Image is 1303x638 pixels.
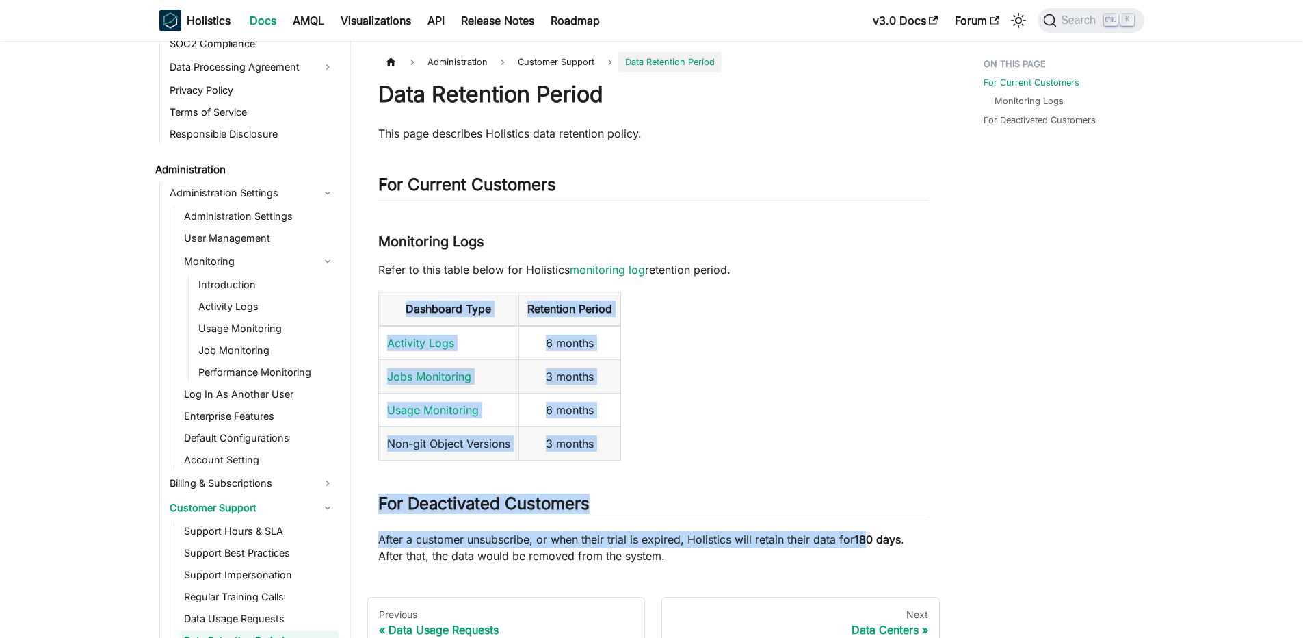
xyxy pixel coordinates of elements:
a: API [419,10,453,31]
a: Administration [151,160,339,179]
p: This page describes Holistics data retention policy. [378,125,929,142]
h1: Data Retention Period [378,81,929,108]
a: Log In As Another User [180,385,339,404]
a: HolisticsHolistics [159,10,231,31]
a: Visualizations [332,10,419,31]
a: AMQL [285,10,332,31]
a: Activity Logs [194,297,339,316]
strong: 180 days [854,533,901,546]
div: Data Centers [673,623,928,637]
a: Job Monitoring [194,341,339,360]
p: After a customer unsubscribe, or when their trial is expired, Holistics will retain their data fo... [378,531,929,564]
a: Default Configurations [180,429,339,448]
span: Administration [421,52,495,72]
a: Support Impersonation [180,565,339,585]
a: Data Usage Requests [180,609,339,628]
button: Search (Ctrl+K) [1038,8,1144,33]
a: Jobs Monitoring [387,370,471,383]
div: Previous [379,609,634,621]
a: monitoring log [570,263,645,277]
a: Data Processing Agreement [166,56,339,78]
a: Responsible Disclosure [166,125,339,144]
center: 6 months [527,335,612,351]
div: Next [673,609,928,621]
span: Data Retention Period [618,52,722,72]
kbd: K [1120,14,1134,26]
a: Support Best Practices [180,544,339,563]
a: Terms of Service [166,103,339,122]
a: Customer Support [166,497,339,519]
center: 3 months [527,435,612,452]
a: Usage Monitoring [194,319,339,338]
a: User Management [180,229,339,248]
button: Switch between dark and light mode (currently light mode) [1008,10,1029,31]
a: Support Hours & SLA [180,522,339,541]
h2: For Deactivated Customers [378,494,929,520]
a: Usage Monitoring [387,403,479,417]
img: Holistics [159,10,181,31]
b: Holistics [187,12,231,29]
a: Forum [947,10,1008,31]
a: Billing & Subscriptions [166,472,339,494]
p: Refer to this table below for Holistics retention period. [378,261,929,278]
a: Home page [378,52,404,72]
a: Administration Settings [180,207,339,226]
td: Non-git Object Versions [378,427,518,461]
a: Administration Settings [166,182,339,204]
h3: Monitoring Logs [378,233,929,251]
nav: Breadcrumbs [378,52,929,72]
a: Enterprise Features [180,407,339,426]
a: Privacy Policy [166,81,339,100]
nav: Docs sidebar [146,41,351,638]
center: 6 months [527,402,612,418]
a: For Deactivated Customers [984,114,1096,127]
a: Regular Training Calls [180,587,339,607]
a: v3.0 Docs [865,10,947,31]
a: Account Setting [180,450,339,470]
div: Data Usage Requests [379,623,634,637]
span: Customer Support [511,52,601,72]
a: Roadmap [542,10,608,31]
a: For Current Customers [984,76,1079,89]
a: Monitoring [180,251,339,272]
a: Activity Logs [387,336,454,350]
a: Release Notes [453,10,542,31]
th: Retention Period [518,292,620,327]
th: Dashboard Type [378,292,518,327]
a: SOC2 Compliance [166,34,339,53]
h2: For Current Customers [378,175,929,201]
a: Performance Monitoring [194,363,339,382]
a: Monitoring Logs [995,94,1064,107]
center: 3 months [527,368,612,385]
a: Introduction [194,275,339,294]
span: Search [1057,14,1104,27]
a: Docs [241,10,285,31]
